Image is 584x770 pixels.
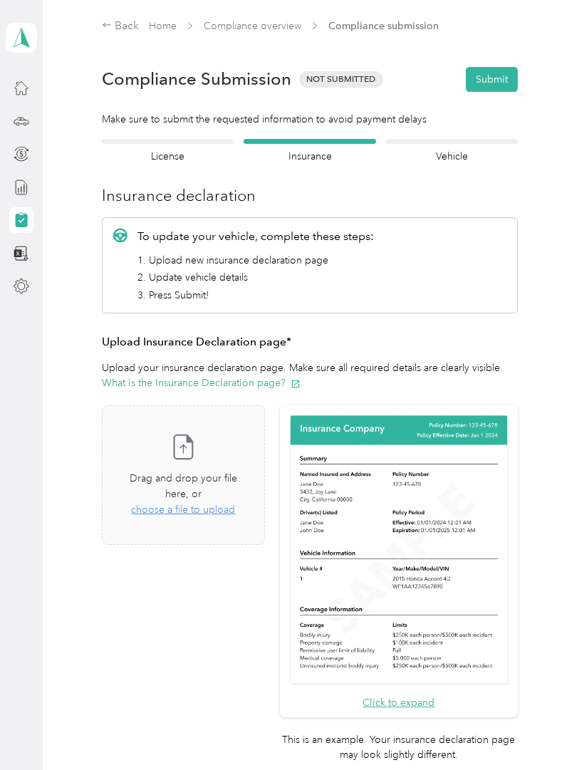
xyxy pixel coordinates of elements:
[466,67,518,92] button: Submit
[131,504,235,516] span: choose a file to upload
[137,288,374,303] li: 3. Press Submit!
[137,253,374,268] li: 1. Upload new insurance declaration page
[137,228,374,245] p: To update your vehicle, complete these steps:
[244,149,375,164] h4: Insurance
[299,71,383,88] span: Not Submitted
[102,184,518,207] h3: Insurance declaration
[102,112,518,127] div: Make sure to submit the requested information to avoid payment delays
[102,69,291,89] h1: Compliance Submission
[386,149,518,164] h4: Vehicle
[363,695,434,710] button: Click to expand
[102,18,139,35] div: Back
[102,333,518,351] h3: Upload Insurance Declaration page*
[328,19,439,33] span: Compliance submission
[287,413,510,687] img: Sample insurance declaration
[137,270,374,285] li: 2. Update vehicle details
[280,732,518,762] p: This is an example. Your insurance declaration page may look slightly different.
[102,360,518,390] p: Upload your insurance declaration page. Make sure all required details are clearly visible.
[504,690,584,770] iframe: Everlance-gr Chat Button Frame
[149,20,177,32] a: Home
[130,472,237,500] span: Drag and drop your file here, or
[103,406,264,544] span: Drag and drop your file here, orchoose a file to upload
[102,375,301,390] button: What is the Insurance Declaration page?
[204,20,301,32] a: Compliance overview
[102,149,234,164] h4: License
